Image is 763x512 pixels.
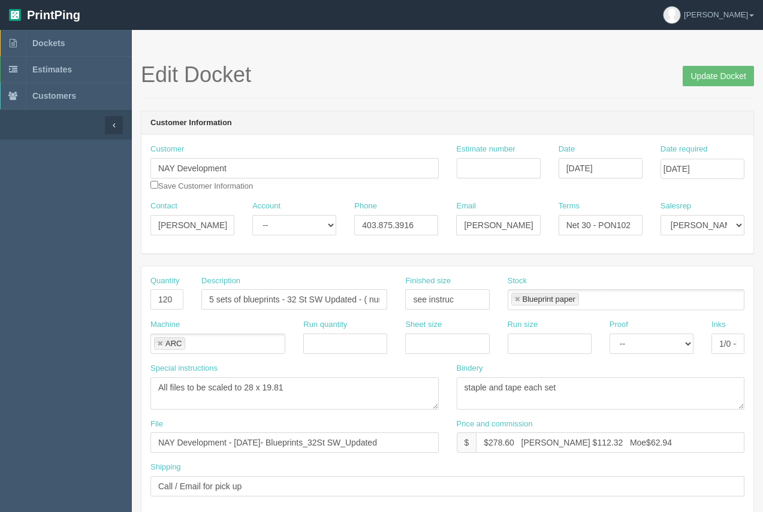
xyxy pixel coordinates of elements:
label: Bindery [457,363,483,374]
label: Terms [559,201,580,212]
div: $ [457,432,477,453]
label: Machine [150,319,180,331]
h1: Edit Docket [141,63,754,87]
img: avatar_default-7531ab5dedf162e01f1e0bb0964e6a185e93c5c22dfe317fb01d7f8cd2b1632c.jpg [664,7,680,23]
label: Shipping [150,462,181,473]
label: Inks [711,319,726,331]
label: Quantity [150,275,179,287]
input: Enter customer name [150,158,439,178]
label: Description [201,275,240,287]
label: Proof [610,319,628,331]
label: Contact [150,201,177,212]
label: Phone [354,201,377,212]
label: Run size [508,319,538,331]
label: Salesrep [661,201,691,212]
img: logo-3e63b451c926e2ac314895c53de4908e5d424f24456219fb08d385ab2e579770.png [9,9,21,21]
label: Special instructions [150,363,218,374]
label: Customer [150,144,184,155]
span: Estimates [32,65,72,74]
textarea: staple and tape each set [457,377,745,410]
header: Customer Information [141,111,753,135]
label: Account [252,201,281,212]
div: Save Customer Information [150,144,439,192]
label: Date [559,144,575,155]
input: Update Docket [683,66,754,86]
label: Estimate number [457,144,515,155]
span: Dockets [32,38,65,48]
label: Run quantity [303,319,347,331]
label: Finished size [405,275,451,287]
textarea: All files to be scaled to 28 x 19.81 [150,377,439,410]
label: Price and commission [457,419,533,430]
label: Stock [508,275,527,287]
label: Date required [661,144,708,155]
label: Email [456,201,476,212]
span: Customers [32,91,76,101]
label: Sheet size [405,319,442,331]
div: ARC [165,340,182,347]
div: Blueprint paper [523,295,575,303]
label: File [150,419,163,430]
